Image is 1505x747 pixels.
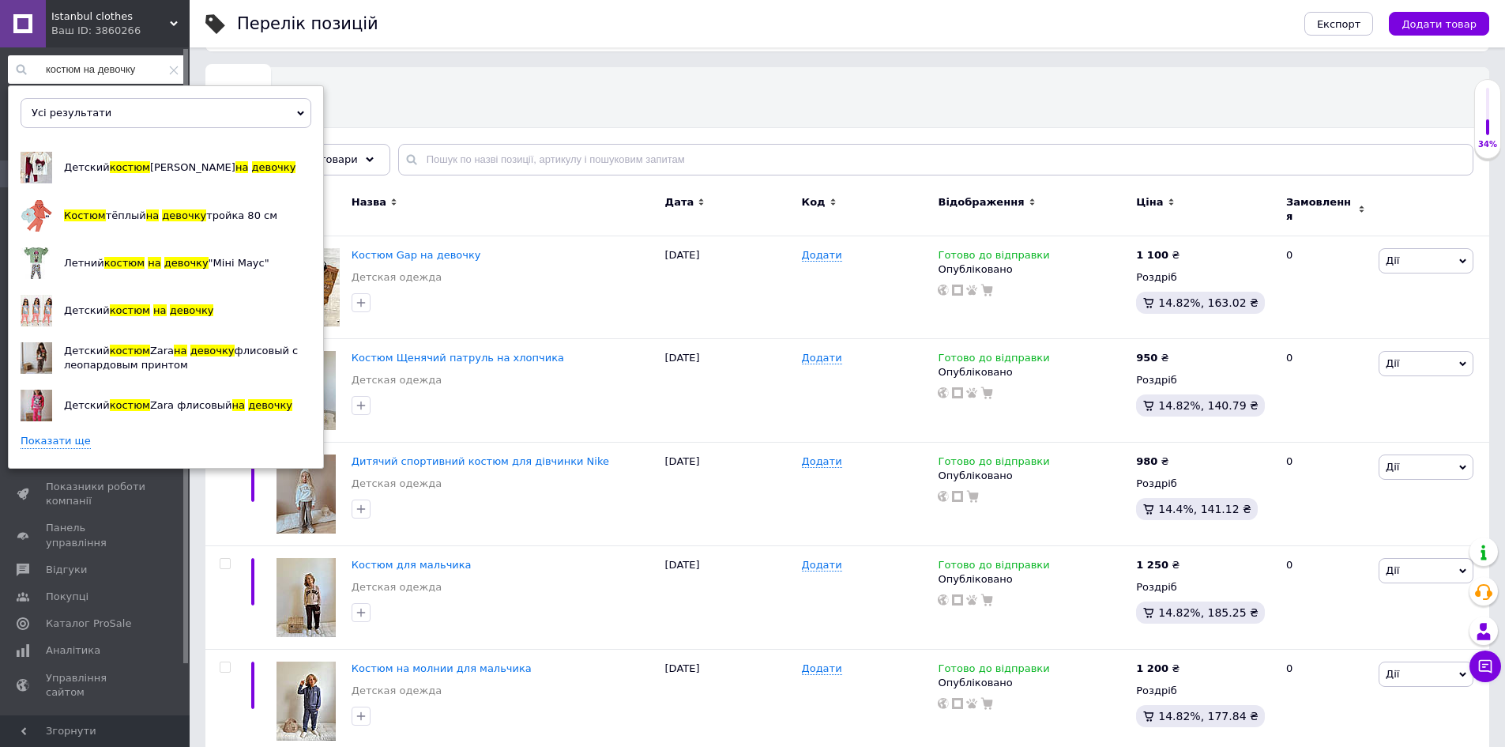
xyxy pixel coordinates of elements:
[277,455,336,534] img: Дитячий спортивний костюм для дівчинки Nike
[661,546,798,650] div: [DATE]
[352,352,564,364] a: Костюм Щенячий патруль на хлопчика
[352,270,442,285] a: Детская одежда
[1386,255,1399,266] span: Дії
[1136,684,1273,698] div: Роздріб
[150,399,232,411] span: Zara флисовый
[162,209,206,221] span: девочку
[1136,352,1157,364] b: 950
[352,373,442,387] a: Детская одежда
[1158,296,1259,309] span: 14.82%, 163.02 ₴
[1469,651,1501,682] button: Чат з покупцем
[1402,18,1477,30] span: Додати товар
[170,304,214,316] span: девочку
[1277,339,1375,443] div: 0
[352,195,386,209] span: Назва
[146,209,159,221] span: на
[802,559,842,572] span: Додати
[164,257,209,269] span: девочку
[150,345,174,357] span: Zara
[1304,12,1374,36] button: Експорт
[352,684,442,698] a: Детская одежда
[1277,546,1375,650] div: 0
[153,304,166,316] span: на
[938,455,1049,472] span: Готово до відправки
[1136,249,1168,261] b: 1 100
[110,161,150,173] span: костюм
[1136,662,1168,674] b: 1 200
[110,345,150,357] span: костюм
[110,399,150,411] span: костюм
[46,563,87,577] span: Відгуки
[938,365,1128,379] div: Опубліковано
[46,590,88,604] span: Покупці
[1136,662,1180,676] div: ₴
[665,195,694,209] span: Дата
[46,671,146,700] span: Управління сайтом
[1475,139,1500,150] div: 34%
[1136,270,1273,285] div: Роздріб
[277,558,336,637] img: Костюм для мальчика
[8,55,186,84] input: Пошук
[1158,606,1259,619] span: 14.82%, 185.25 ₴
[802,662,842,675] span: Додати
[46,643,100,658] span: Аналітика
[1136,455,1157,467] b: 980
[1136,248,1180,262] div: ₴
[1317,18,1361,30] span: Експорт
[110,304,150,316] span: костюм
[64,399,110,411] span: Детский
[1386,461,1399,473] span: Дії
[1386,357,1399,369] span: Дії
[352,477,442,491] a: Детская одежда
[802,455,842,468] span: Додати
[1158,710,1259,722] span: 14.82%, 177.84 ₴
[64,161,110,173] span: Детский
[938,249,1049,266] span: Готово до відправки
[150,161,235,173] span: [PERSON_NAME]
[1136,559,1168,571] b: 1 250
[221,85,239,99] span: Всі
[352,580,442,594] a: Детская одежда
[1136,580,1273,594] div: Роздріб
[51,9,170,24] span: Istanbul clothes
[938,469,1128,483] div: Опубліковано
[174,345,186,357] span: на
[1286,195,1354,224] span: Замовлення
[1158,503,1251,515] span: 14.4%, 141.12 ₴
[938,676,1128,690] div: Опубліковано
[938,352,1049,368] span: Готово до відправки
[1386,564,1399,576] span: Дії
[938,662,1049,679] span: Готово до відправки
[46,617,131,631] span: Каталог ProSale
[46,480,146,508] span: Показники роботи компанії
[938,262,1128,277] div: Опубліковано
[938,572,1128,587] div: Опубліковано
[21,434,91,449] a: Показати ще
[64,345,110,357] span: Детский
[352,662,532,674] a: Костюм на молнии для мальчика
[802,352,842,364] span: Додати
[32,107,111,119] span: Усі результати
[352,559,472,571] a: Костюм для мальчика
[237,16,378,32] div: Перелік позицій
[352,455,609,467] a: Дитячий спортивний костюм для дівчинки Nike
[1277,236,1375,339] div: 0
[46,712,146,741] span: Гаманець компанії
[938,195,1024,209] span: Відображення
[64,257,104,269] span: Летний
[64,209,106,221] span: Костюм
[1386,668,1399,680] span: Дії
[398,144,1473,175] input: Пошук по назві позиції, артикулу і пошуковим запитам
[104,257,145,269] span: костюм
[352,249,481,261] a: Костюм Gap на девочку
[46,521,146,549] span: Панель управління
[1389,12,1489,36] button: Додати товар
[1158,399,1259,412] span: 14.82%, 140.79 ₴
[802,195,826,209] span: Код
[661,443,798,546] div: [DATE]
